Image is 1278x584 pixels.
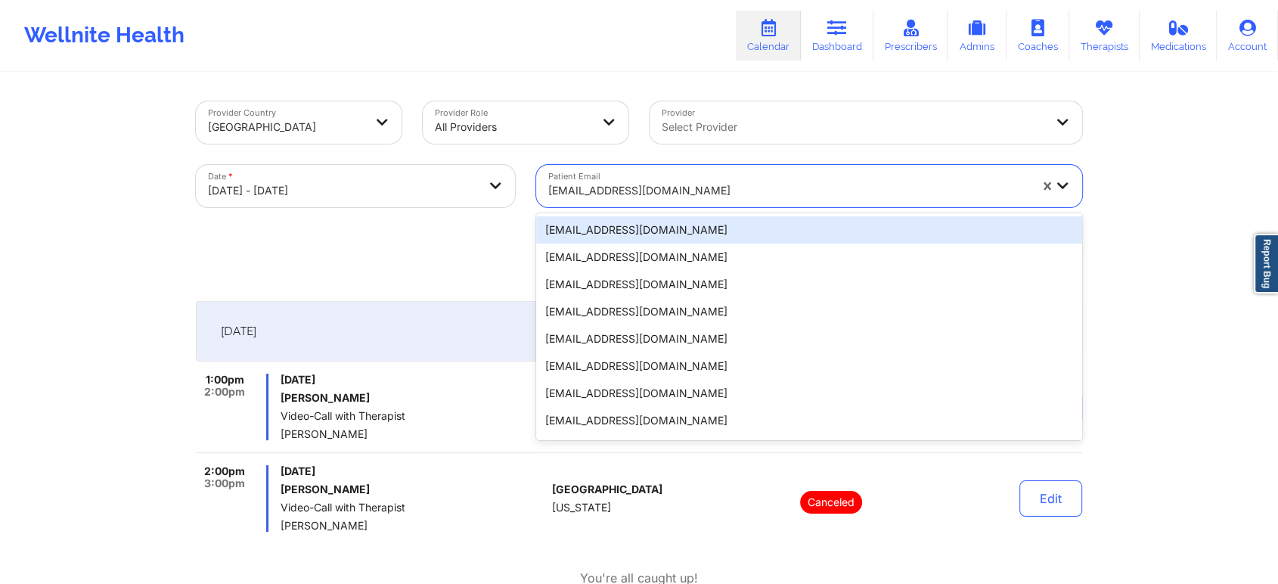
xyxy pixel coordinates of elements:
[1019,480,1082,517] button: Edit
[281,428,546,440] span: [PERSON_NAME]
[800,491,862,514] p: Canceled
[736,11,801,61] a: Calendar
[536,353,1082,380] div: [EMAIL_ADDRESS][DOMAIN_NAME]
[536,271,1082,298] div: [EMAIL_ADDRESS][DOMAIN_NAME]
[435,110,591,144] div: All Providers
[204,386,245,398] span: 2:00pm
[536,407,1082,434] div: [EMAIL_ADDRESS][DOMAIN_NAME]
[873,11,948,61] a: Prescribers
[552,483,662,495] span: [GEOGRAPHIC_DATA]
[536,244,1082,271] div: [EMAIL_ADDRESS][DOMAIN_NAME]
[552,502,611,514] span: [US_STATE]
[204,465,245,477] span: 2:00pm
[536,434,1082,461] div: [EMAIL_ADDRESS][DOMAIN_NAME]
[208,174,477,207] div: [DATE] - [DATE]
[281,502,546,514] span: Video-Call with Therapist
[536,298,1082,325] div: [EMAIL_ADDRESS][DOMAIN_NAME]
[536,380,1082,407] div: [EMAIL_ADDRESS][DOMAIN_NAME]
[281,392,546,404] h6: [PERSON_NAME]
[281,410,546,422] span: Video-Call with Therapist
[536,216,1082,244] div: [EMAIL_ADDRESS][DOMAIN_NAME]
[1254,234,1278,294] a: Report Bug
[801,11,873,61] a: Dashboard
[281,374,546,386] span: [DATE]
[548,174,1029,207] div: [EMAIL_ADDRESS][DOMAIN_NAME]
[536,325,1082,353] div: [EMAIL_ADDRESS][DOMAIN_NAME]
[206,374,244,386] span: 1:00pm
[1217,11,1278,61] a: Account
[281,483,546,495] h6: [PERSON_NAME]
[204,477,245,489] span: 3:00pm
[281,520,546,532] span: [PERSON_NAME]
[1007,11,1069,61] a: Coaches
[1140,11,1218,61] a: Medications
[281,465,546,477] span: [DATE]
[1069,11,1140,61] a: Therapists
[221,324,256,339] span: [DATE]
[208,110,364,144] div: [GEOGRAPHIC_DATA]
[948,11,1007,61] a: Admins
